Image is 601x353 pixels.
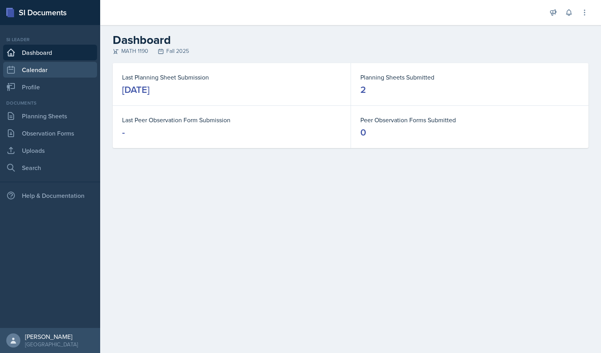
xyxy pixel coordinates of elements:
[3,108,97,124] a: Planning Sheets
[360,72,579,82] dt: Planning Sheets Submitted
[3,188,97,203] div: Help & Documentation
[113,47,588,55] div: MATH 1190 Fall 2025
[25,340,78,348] div: [GEOGRAPHIC_DATA]
[3,100,97,107] div: Documents
[3,62,97,78] a: Calendar
[360,83,366,96] div: 2
[122,72,341,82] dt: Last Planning Sheet Submission
[3,160,97,176] a: Search
[113,33,588,47] h2: Dashboard
[122,83,149,96] div: [DATE]
[360,115,579,125] dt: Peer Observation Forms Submitted
[360,126,366,139] div: 0
[122,126,125,139] div: -
[3,125,97,141] a: Observation Forms
[3,79,97,95] a: Profile
[3,45,97,60] a: Dashboard
[122,115,341,125] dt: Last Peer Observation Form Submission
[25,333,78,340] div: [PERSON_NAME]
[3,36,97,43] div: Si leader
[3,143,97,158] a: Uploads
